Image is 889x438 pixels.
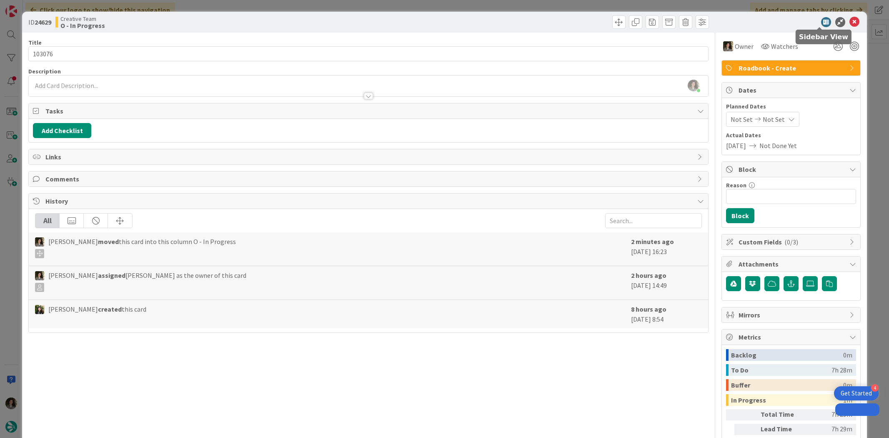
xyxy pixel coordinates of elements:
b: 24629 [35,18,51,26]
span: Not Set [763,114,785,124]
div: Lead Time [761,424,806,435]
span: [PERSON_NAME] this card [48,304,146,314]
span: Description [28,68,61,75]
div: In Progress [731,394,843,406]
span: Metrics [739,332,845,342]
span: [DATE] [726,141,746,151]
span: Owner [735,41,754,51]
span: ID [28,17,51,27]
div: [DATE] 14:49 [631,270,702,295]
b: 8 hours ago [631,305,666,313]
span: Dates [739,85,845,95]
button: Add Checklist [33,123,91,138]
div: 7h 29m [810,409,852,420]
b: created [98,305,122,313]
label: Reason [726,181,746,189]
button: Block [726,208,754,223]
div: [DATE] 16:23 [631,237,702,262]
b: moved [98,237,119,246]
img: BC [35,305,44,314]
span: Creative Team [60,15,105,22]
span: Links [45,152,693,162]
div: 7h 28m [831,364,852,376]
span: Roadbook - Create [739,63,845,73]
div: Total Time [761,409,806,420]
div: To Do [731,364,831,376]
span: Attachments [739,259,845,269]
img: EtGf2wWP8duipwsnFX61uisk7TBOWsWe.jpg [688,80,699,91]
img: MS [35,271,44,280]
span: Tasks [45,106,693,116]
div: All [35,214,60,228]
b: 2 minutes ago [631,237,674,246]
b: assigned [98,271,125,279]
div: [DATE] 8:54 [631,304,702,324]
span: Block [739,164,845,174]
img: MS [35,237,44,247]
div: 7h 29m [810,424,852,435]
span: History [45,196,693,206]
b: O - In Progress [60,22,105,29]
div: Buffer [731,379,843,391]
span: [PERSON_NAME] this card into this column O - In Progress [48,237,236,258]
span: Comments [45,174,693,184]
h5: Sidebar View [799,33,848,41]
div: Backlog [731,349,843,361]
input: Search... [605,213,702,228]
span: Planned Dates [726,102,856,111]
b: 2 hours ago [631,271,666,279]
label: Title [28,39,42,46]
span: [PERSON_NAME] [PERSON_NAME] as the owner of this card [48,270,246,292]
span: Mirrors [739,310,845,320]
span: Not Set [731,114,753,124]
img: MS [723,41,733,51]
input: type card name here... [28,46,708,61]
div: Get Started [841,389,872,398]
div: 4 [871,384,879,392]
span: Not Done Yet [759,141,797,151]
span: Custom Fields [739,237,845,247]
span: Watchers [771,41,798,51]
div: 0m [843,349,852,361]
div: Open Get Started checklist, remaining modules: 4 [834,386,879,400]
span: Actual Dates [726,131,856,140]
span: ( 0/3 ) [784,238,798,246]
div: 0m [843,379,852,391]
